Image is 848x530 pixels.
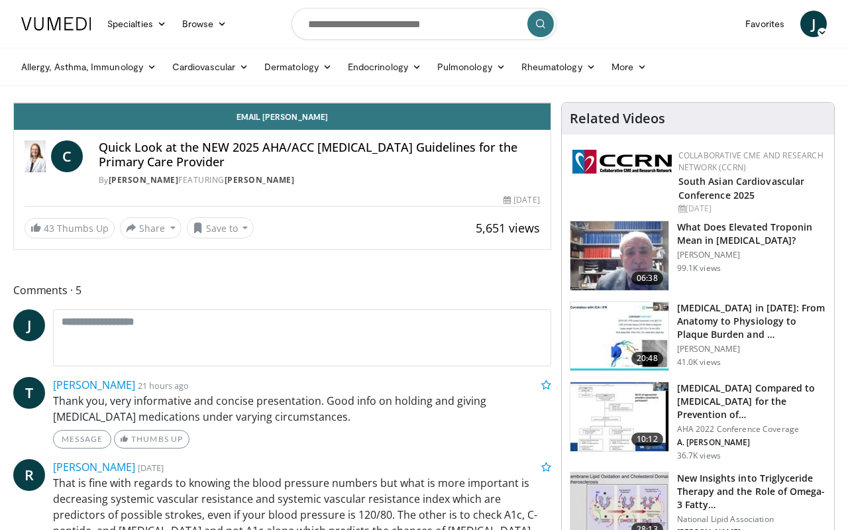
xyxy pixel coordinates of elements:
a: T [13,377,45,409]
span: 5,651 views [476,220,540,236]
a: More [604,54,655,80]
img: 823da73b-7a00-425d-bb7f-45c8b03b10c3.150x105_q85_crop-smart_upscale.jpg [570,302,668,371]
a: Favorites [737,11,792,37]
p: 36.7K views [677,450,721,461]
p: 41.0K views [677,357,721,368]
a: [PERSON_NAME] [109,174,179,185]
a: Pulmonology [429,54,513,80]
button: Share [120,217,182,238]
span: 10:12 [631,433,663,446]
p: 99.1K views [677,263,721,274]
a: Cardiovascular [164,54,256,80]
a: Message [53,430,111,449]
span: 43 [44,222,54,235]
a: C [51,140,83,172]
a: Dermatology [256,54,340,80]
a: 43 Thumbs Up [25,218,115,238]
div: [DATE] [678,203,823,215]
small: 21 hours ago [138,380,189,392]
a: 10:12 [MEDICAL_DATA] Compared to [MEDICAL_DATA] for the Prevention of… AHA 2022 Conference Covera... [570,382,826,461]
a: R [13,459,45,491]
a: Collaborative CME and Research Network (CCRN) [678,150,823,173]
h4: Related Videos [570,111,665,127]
p: Thank you, very informative and concise presentation. Good info on holding and giving [MEDICAL_DA... [53,393,551,425]
span: Comments 5 [13,282,551,299]
p: [PERSON_NAME] [677,250,826,260]
h3: [MEDICAL_DATA] Compared to [MEDICAL_DATA] for the Prevention of… [677,382,826,421]
h3: New Insights into Triglyceride Therapy and the Role of Omega-3 Fatty… [677,472,826,511]
a: Email [PERSON_NAME] [14,103,551,130]
img: Dr. Catherine P. Benziger [25,140,46,172]
a: [PERSON_NAME] [53,460,135,474]
a: [PERSON_NAME] [225,174,295,185]
a: J [800,11,827,37]
a: Specialties [99,11,174,37]
small: [DATE] [138,462,164,474]
p: National Lipid Association [677,514,826,525]
input: Search topics, interventions [291,8,556,40]
img: 7c0f9b53-1609-4588-8498-7cac8464d722.150x105_q85_crop-smart_upscale.jpg [570,382,668,451]
a: Allergy, Asthma, Immunology [13,54,164,80]
h3: What Does Elevated Troponin Mean in [MEDICAL_DATA]? [677,221,826,247]
div: [DATE] [503,194,539,206]
a: Browse [174,11,235,37]
a: 20:48 [MEDICAL_DATA] in [DATE]: From Anatomy to Physiology to Plaque Burden and … [PERSON_NAME] 4... [570,301,826,372]
a: Rheumatology [513,54,604,80]
a: Endocrinology [340,54,429,80]
a: J [13,309,45,341]
a: [PERSON_NAME] [53,378,135,392]
h3: [MEDICAL_DATA] in [DATE]: From Anatomy to Physiology to Plaque Burden and … [677,301,826,341]
p: AHA 2022 Conference Coverage [677,424,826,435]
img: 98daf78a-1d22-4ebe-927e-10afe95ffd94.150x105_q85_crop-smart_upscale.jpg [570,221,668,290]
span: 20:48 [631,352,663,365]
span: 06:38 [631,272,663,285]
img: VuMedi Logo [21,17,91,30]
a: South Asian Cardiovascular Conference 2025 [678,175,805,201]
div: By FEATURING [99,174,540,186]
img: a04ee3ba-8487-4636-b0fb-5e8d268f3737.png.150x105_q85_autocrop_double_scale_upscale_version-0.2.png [572,150,672,174]
a: 06:38 What Does Elevated Troponin Mean in [MEDICAL_DATA]? [PERSON_NAME] 99.1K views [570,221,826,291]
button: Save to [187,217,254,238]
p: [PERSON_NAME] [677,344,826,354]
h4: Quick Look at the NEW 2025 AHA/ACC [MEDICAL_DATA] Guidelines for the Primary Care Provider [99,140,540,169]
p: A. [PERSON_NAME] [677,437,826,448]
a: Thumbs Up [114,430,189,449]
